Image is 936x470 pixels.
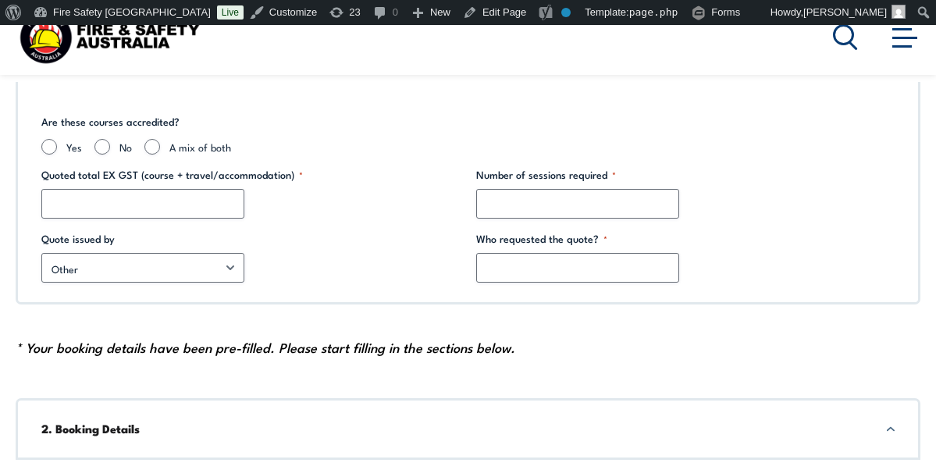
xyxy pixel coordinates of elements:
label: Who requested the quote? [476,231,895,247]
div: 1. COURSE INFORMATION- Office Use Only [16,82,920,304]
a: Live [217,5,244,20]
span: page.php [629,6,678,18]
span: [PERSON_NAME] [803,6,887,18]
div: No index [561,8,571,17]
label: Number of sessions required [476,167,895,183]
label: No [119,139,132,155]
label: Yes [66,139,82,155]
label: Quoted total EX GST (course + travel/accommodation) [41,167,460,183]
em: * Your booking details have been pre-filled. Please start filling in the sections below. [16,337,515,357]
div: 2. Booking Details [16,398,920,459]
label: Quote issued by [41,231,460,247]
label: A mix of both [169,139,231,155]
legend: Are these courses accredited? [41,114,180,130]
h3: 2. Booking Details [41,420,895,437]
